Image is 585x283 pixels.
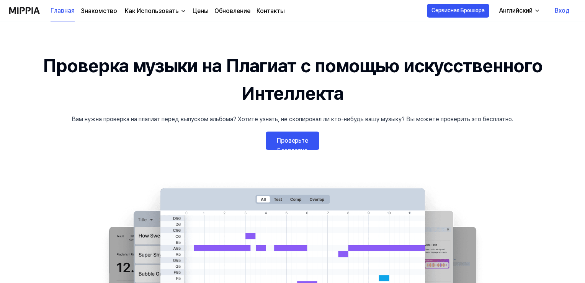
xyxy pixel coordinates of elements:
[266,132,319,150] a: Проверьте Бесплатно
[427,4,489,18] button: Сервисная Брошюра
[257,7,284,16] a: Контакты
[81,7,117,16] a: Знакомство
[17,52,568,107] h1: Проверка музыки на Плагиат с помощью искусственного Интеллекта
[123,7,186,16] button: Как Использовать
[72,115,513,124] div: Вам нужна проверка на плагиат перед выпуском альбома? Хотите узнать, не скопировал ли кто-нибудь ...
[214,7,250,16] a: Обновление
[123,7,180,16] div: Как Использовать
[51,0,75,21] a: Главная
[498,6,534,15] div: Английский
[493,3,545,18] button: Английский
[180,8,186,14] img: вниз
[193,7,208,16] a: Цены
